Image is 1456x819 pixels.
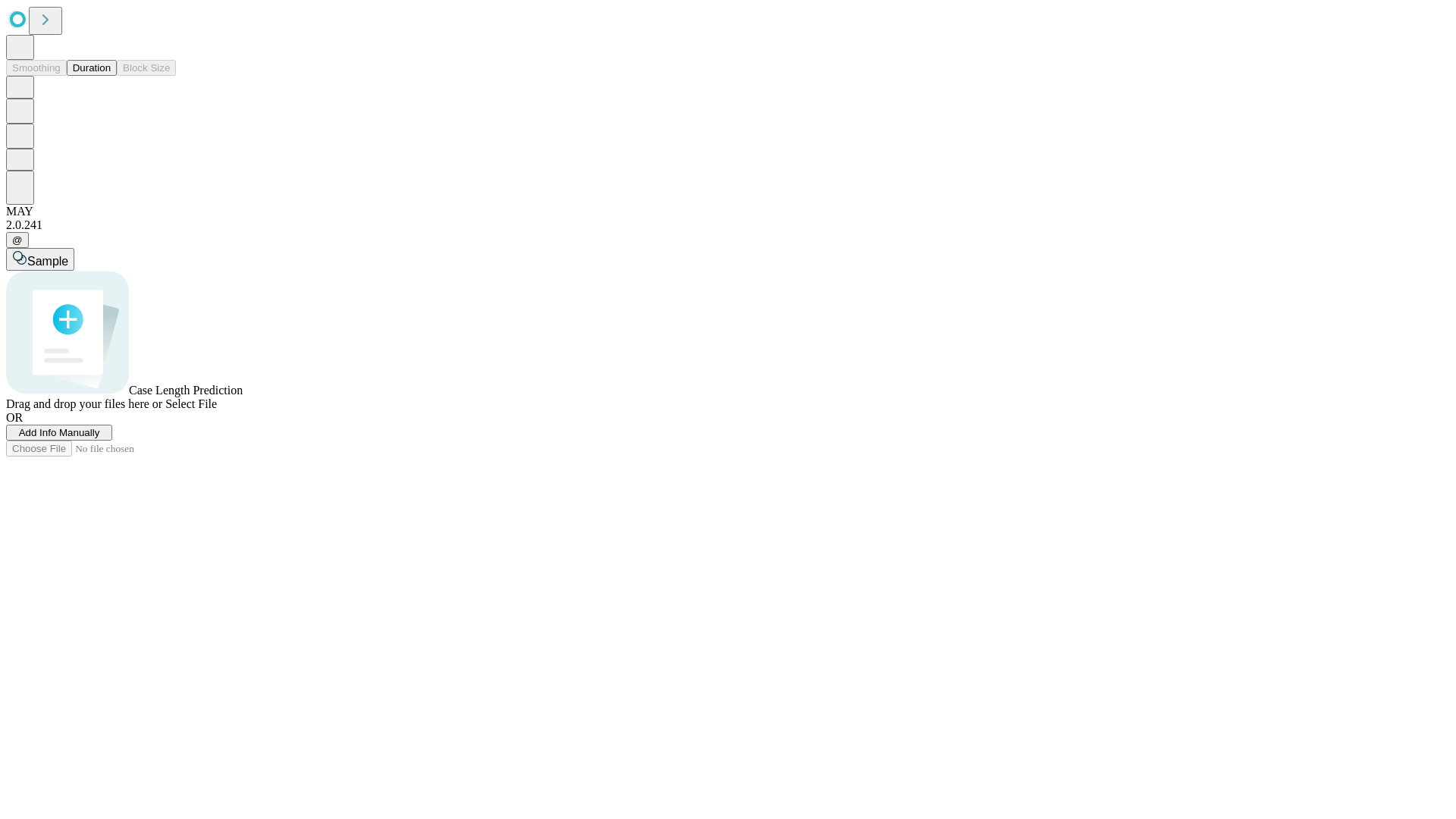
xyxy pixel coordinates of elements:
[6,425,112,441] button: Add Info Manually
[6,397,162,410] span: Drag and drop your files here or
[12,234,23,246] span: @
[6,218,1450,232] div: 2.0.241
[6,248,74,271] button: Sample
[27,255,68,268] span: Sample
[165,397,217,410] span: Select File
[6,60,67,76] button: Smoothing
[129,384,243,397] span: Case Length Prediction
[117,60,176,76] button: Block Size
[6,205,1450,218] div: MAY
[6,232,29,248] button: @
[67,60,117,76] button: Duration
[19,427,100,438] span: Add Info Manually
[6,411,23,424] span: OR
